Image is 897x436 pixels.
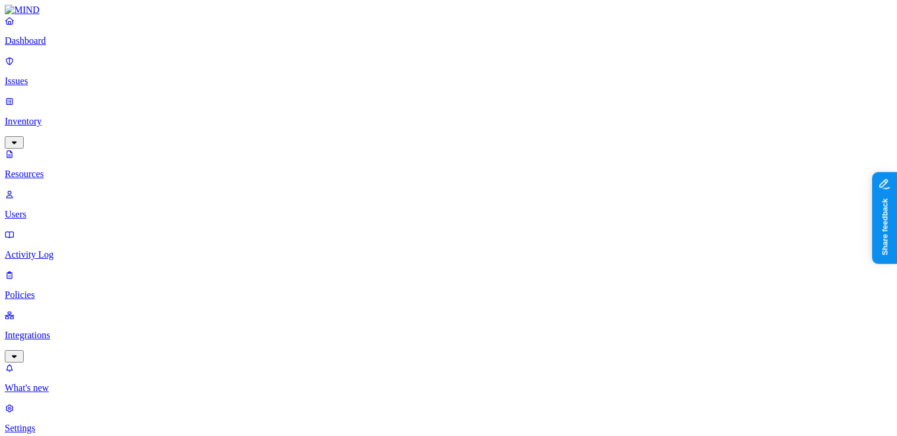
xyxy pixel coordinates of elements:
p: What's new [5,383,892,393]
p: Users [5,209,892,220]
p: Inventory [5,116,892,127]
p: Activity Log [5,249,892,260]
p: Dashboard [5,36,892,46]
p: Policies [5,290,892,300]
p: Resources [5,169,892,179]
iframe: Marker.io feedback button [872,172,897,264]
p: Settings [5,423,892,434]
img: MIND [5,5,40,15]
p: Issues [5,76,892,86]
p: Integrations [5,330,892,341]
